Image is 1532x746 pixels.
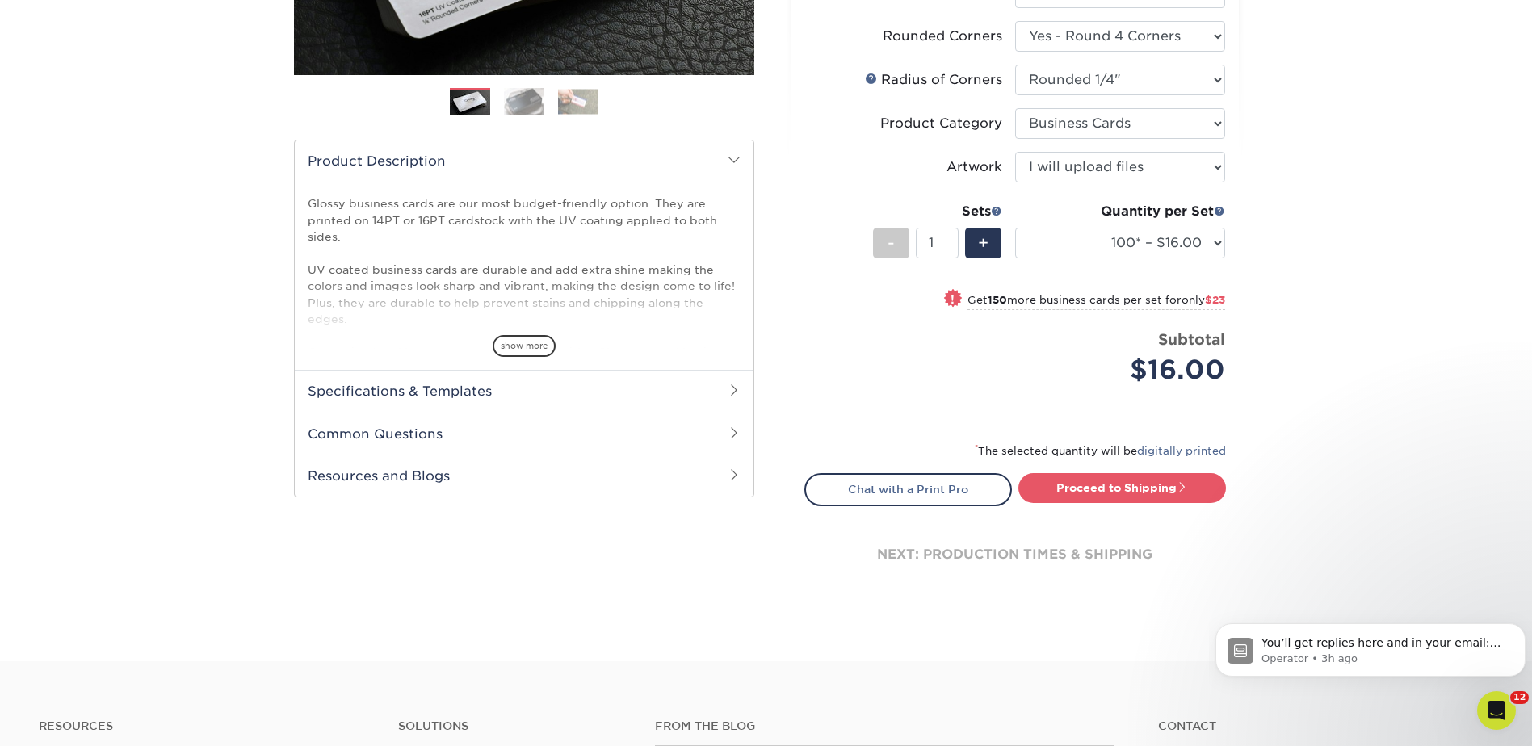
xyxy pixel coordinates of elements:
div: next: production times & shipping [804,506,1226,603]
div: Sets [873,202,1002,221]
span: + [978,231,988,255]
h2: Common Questions [295,413,753,455]
h2: Resources and Blogs [295,455,753,497]
div: Product Category [880,114,1002,133]
p: Glossy business cards are our most budget-friendly option. They are printed on 14PT or 16PT cards... [308,195,741,409]
div: Rounded Corners [883,27,1002,46]
a: Contact [1158,719,1493,733]
strong: 150 [988,294,1007,306]
span: 12 [1510,691,1529,704]
a: Proceed to Shipping [1018,473,1226,502]
div: Radius of Corners [865,70,1002,90]
small: Get more business cards per set for [967,294,1225,310]
span: $23 [1205,294,1225,306]
span: only [1182,294,1225,306]
a: Chat with a Print Pro [804,473,1012,505]
div: $16.00 [1027,350,1225,389]
div: Artwork [946,157,1002,177]
h4: Solutions [398,719,631,733]
iframe: Intercom live chat [1477,691,1516,730]
span: ! [951,291,955,308]
h2: Product Description [295,140,753,182]
img: Business Cards 03 [558,89,598,114]
span: show more [493,335,556,357]
img: Business Cards 02 [504,87,544,115]
h4: From the Blog [655,719,1114,733]
span: - [888,231,895,255]
a: digitally printed [1137,445,1226,457]
h2: Specifications & Templates [295,370,753,412]
strong: Subtotal [1158,330,1225,348]
small: The selected quantity will be [975,445,1226,457]
h4: Resources [39,719,374,733]
iframe: Intercom notifications message [1209,589,1532,702]
div: Quantity per Set [1015,202,1225,221]
img: Business Cards 01 [450,82,490,123]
